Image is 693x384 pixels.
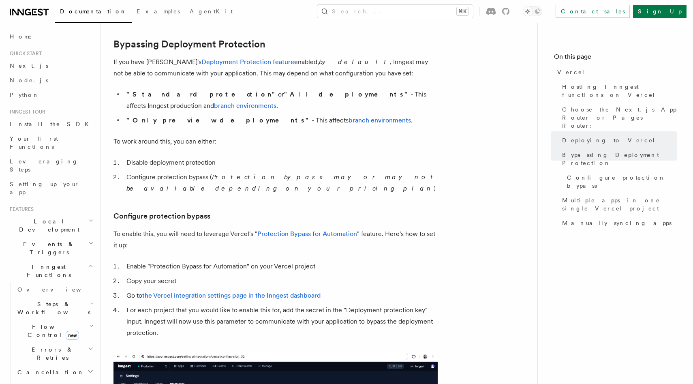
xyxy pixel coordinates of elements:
button: Toggle dark mode [523,6,542,16]
button: Flow Controlnew [14,320,95,342]
a: Vercel [554,65,677,79]
p: If you have [PERSON_NAME]'s enabled, , Inngest may not be able to communicate with your applicati... [113,56,438,79]
span: Node.js [10,77,48,84]
a: branch environments [349,116,411,124]
li: Copy your secret [124,275,438,287]
li: Disable deployment protection [124,157,438,168]
span: Inngest Functions [6,263,88,279]
span: Deploying to Vercel [562,136,656,144]
kbd: ⌘K [457,7,468,15]
strong: "Standard protection" [126,90,278,98]
a: Home [6,29,95,44]
span: Quick start [6,50,42,57]
a: branch environments [214,102,276,109]
span: Manually syncing apps [562,219,672,227]
a: Choose the Next.js App Router or Pages Router: [559,102,677,133]
a: Documentation [55,2,132,23]
a: Bypassing Deployment Protection [559,148,677,170]
span: Your first Functions [10,135,58,150]
span: new [66,331,79,340]
span: Flow Control [14,323,89,339]
button: Steps & Workflows [14,297,95,320]
a: Protection Bypass for Automation [257,230,357,238]
a: Leveraging Steps [6,154,95,177]
a: Node.js [6,73,95,88]
span: Configure protection bypass [567,174,677,190]
strong: "All deployments" [284,90,411,98]
a: AgentKit [185,2,237,22]
button: Local Development [6,214,95,237]
span: Choose the Next.js App Router or Pages Router: [562,105,677,130]
button: Inngest Functions [6,260,95,282]
button: Events & Triggers [6,237,95,260]
a: Contact sales [556,5,630,18]
li: - This affects . [124,115,438,126]
span: Features [6,206,34,212]
li: Configure protection bypass ( ) [124,172,438,194]
span: Python [10,92,39,98]
a: Python [6,88,95,102]
span: Hosting Inngest functions on Vercel [562,83,677,99]
a: Deploying to Vercel [559,133,677,148]
span: Errors & Retries [14,345,88,362]
button: Errors & Retries [14,342,95,365]
a: Sign Up [633,5,687,18]
span: Bypassing Deployment Protection [562,151,677,167]
strong: "Only preview deployments" [126,116,312,124]
a: Deployment Protection feature [201,58,294,66]
em: Protection bypass may or may not be available depending on your pricing plan [126,173,436,192]
a: Your first Functions [6,131,95,154]
button: Search...⌘K [317,5,473,18]
a: Install the SDK [6,117,95,131]
a: Configure protection bypass [113,210,210,222]
span: Overview [17,286,101,293]
a: Examples [132,2,185,22]
span: Vercel [557,68,585,76]
em: by default [319,58,390,66]
span: AgentKit [190,8,233,15]
span: Home [10,32,32,41]
span: Multiple apps in one single Vercel project [562,196,677,212]
span: Steps & Workflows [14,300,90,316]
p: To work around this, you can either: [113,136,438,147]
li: Enable "Protection Bypass for Automation" on your Vercel project [124,261,438,272]
a: Hosting Inngest functions on Vercel [559,79,677,102]
span: Examples [137,8,180,15]
a: Overview [14,282,95,297]
a: Multiple apps in one single Vercel project [559,193,677,216]
li: Go to [124,290,438,301]
span: Next.js [10,62,48,69]
a: Next.js [6,58,95,73]
button: Cancellation [14,365,95,380]
span: Events & Triggers [6,240,88,256]
p: To enable this, you will need to leverage Vercel's " " feature. Here's how to set it up: [113,228,438,251]
span: Inngest tour [6,109,45,115]
h4: On this page [554,52,677,65]
span: Local Development [6,217,88,234]
span: Cancellation [14,368,84,376]
span: Install the SDK [10,121,94,127]
span: Documentation [60,8,127,15]
li: or - This affects Inngest production and . [124,89,438,112]
a: Setting up your app [6,177,95,200]
li: For each project that you would like to enable this for, add the secret in the "Deployment protec... [124,305,438,339]
span: Leveraging Steps [10,158,78,173]
a: Bypassing Deployment Protection [113,39,265,50]
span: Setting up your app [10,181,79,195]
a: Manually syncing apps [559,216,677,230]
a: the Vercel integration settings page in the Inngest dashboard [142,292,321,299]
a: Configure protection bypass [564,170,677,193]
